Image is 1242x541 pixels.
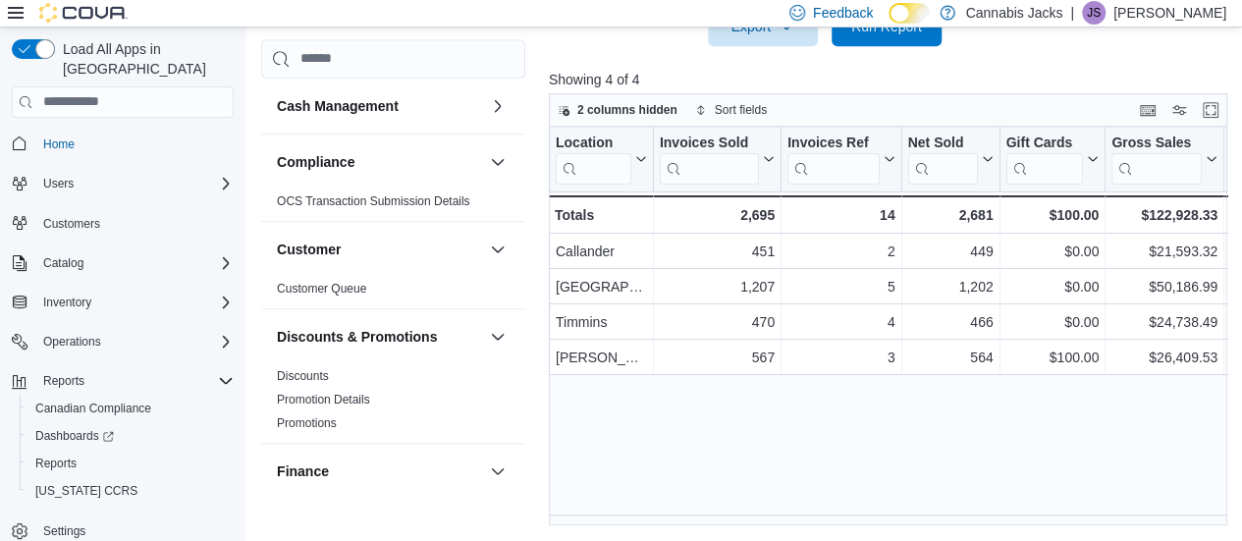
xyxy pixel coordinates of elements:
[1005,275,1099,298] div: $0.00
[907,134,977,152] div: Net Sold
[35,172,81,195] button: Users
[907,203,993,227] div: 2,681
[35,251,91,275] button: Catalog
[907,275,993,298] div: 1,202
[1111,134,1202,184] div: Gross Sales
[556,346,647,369] div: [PERSON_NAME] [PERSON_NAME]
[277,151,354,171] h3: Compliance
[965,1,1062,25] p: Cannabis Jacks
[1005,134,1083,184] div: Gift Card Sales
[660,240,775,263] div: 451
[27,424,122,448] a: Dashboards
[277,415,337,429] a: Promotions
[486,324,510,348] button: Discounts & Promotions
[1087,1,1101,25] span: JS
[43,334,101,350] span: Operations
[277,326,482,346] button: Discounts & Promotions
[43,176,74,191] span: Users
[687,98,775,122] button: Sort fields
[1111,346,1217,369] div: $26,409.53
[277,460,329,480] h3: Finance
[787,134,879,184] div: Invoices Ref
[1005,310,1099,334] div: $0.00
[27,479,145,503] a: [US_STATE] CCRS
[277,368,329,382] a: Discounts
[486,237,510,260] button: Customer
[889,24,890,25] span: Dark Mode
[556,134,647,184] button: Location
[486,459,510,482] button: Finance
[277,281,366,295] a: Customer Queue
[907,134,977,184] div: Net Sold
[889,3,930,24] input: Dark Mode
[660,134,775,184] button: Invoices Sold
[277,95,399,115] h3: Cash Management
[1070,1,1074,25] p: |
[1111,240,1217,263] div: $21,593.32
[1111,275,1217,298] div: $50,186.99
[35,132,234,156] span: Home
[1111,134,1217,184] button: Gross Sales
[4,289,242,316] button: Inventory
[27,452,234,475] span: Reports
[277,280,366,296] span: Customer Queue
[660,310,775,334] div: 470
[35,369,234,393] span: Reports
[1111,310,1217,334] div: $24,738.49
[35,428,114,444] span: Dashboards
[715,102,767,118] span: Sort fields
[577,102,677,118] span: 2 columns hidden
[4,130,242,158] button: Home
[277,392,370,406] a: Promotion Details
[660,275,775,298] div: 1,207
[4,170,242,197] button: Users
[43,255,83,271] span: Catalog
[39,3,128,23] img: Cova
[486,149,510,173] button: Compliance
[43,216,100,232] span: Customers
[35,211,234,236] span: Customers
[277,391,370,406] span: Promotion Details
[1005,346,1099,369] div: $100.00
[277,239,341,258] h3: Customer
[1199,98,1222,122] button: Enter fullscreen
[35,212,108,236] a: Customers
[35,291,234,314] span: Inventory
[1005,134,1099,184] button: Gift Cards
[43,373,84,389] span: Reports
[35,330,109,353] button: Operations
[4,209,242,238] button: Customers
[35,369,92,393] button: Reports
[907,134,993,184] button: Net Sold
[277,192,470,208] span: OCS Transaction Submission Details
[787,203,894,227] div: 14
[35,330,234,353] span: Operations
[35,251,234,275] span: Catalog
[1082,1,1106,25] div: John Shelegey
[1111,203,1217,227] div: $122,928.33
[660,134,759,184] div: Invoices Sold
[556,240,647,263] div: Callander
[261,363,525,442] div: Discounts & Promotions
[1136,98,1160,122] button: Keyboard shortcuts
[277,193,470,207] a: OCS Transaction Submission Details
[277,151,482,171] button: Compliance
[4,328,242,355] button: Operations
[20,477,242,505] button: [US_STATE] CCRS
[4,249,242,277] button: Catalog
[660,134,759,152] div: Invoices Sold
[549,70,1234,89] p: Showing 4 of 4
[35,483,137,499] span: [US_STATE] CCRS
[43,523,85,539] span: Settings
[20,450,242,477] button: Reports
[27,397,234,420] span: Canadian Compliance
[35,456,77,471] span: Reports
[550,98,685,122] button: 2 columns hidden
[787,346,894,369] div: 3
[277,239,482,258] button: Customer
[35,291,99,314] button: Inventory
[1005,134,1083,152] div: Gift Cards
[1005,203,1099,227] div: $100.00
[27,424,234,448] span: Dashboards
[556,275,647,298] div: [GEOGRAPHIC_DATA]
